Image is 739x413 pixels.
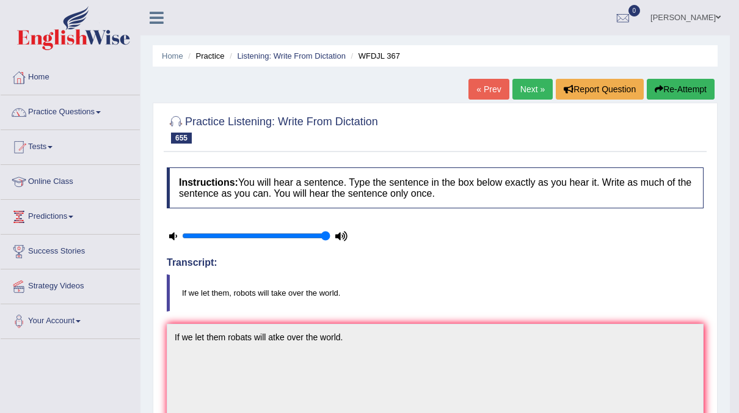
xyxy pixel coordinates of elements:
[171,133,192,144] span: 655
[556,79,644,100] button: Report Question
[647,79,715,100] button: Re-Attempt
[1,60,140,91] a: Home
[237,51,346,60] a: Listening: Write From Dictation
[512,79,553,100] a: Next »
[1,304,140,335] a: Your Account
[1,235,140,265] a: Success Stories
[167,113,378,144] h2: Practice Listening: Write From Dictation
[185,50,224,62] li: Practice
[348,50,400,62] li: WFDJL 367
[179,177,238,188] b: Instructions:
[1,130,140,161] a: Tests
[1,200,140,230] a: Predictions
[1,269,140,300] a: Strategy Videos
[1,95,140,126] a: Practice Questions
[167,257,704,268] h4: Transcript:
[167,167,704,208] h4: You will hear a sentence. Type the sentence in the box below exactly as you hear it. Write as muc...
[628,5,641,16] span: 0
[162,51,183,60] a: Home
[468,79,509,100] a: « Prev
[167,274,704,312] blockquote: If we let them, robots will take over the world.
[1,165,140,196] a: Online Class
